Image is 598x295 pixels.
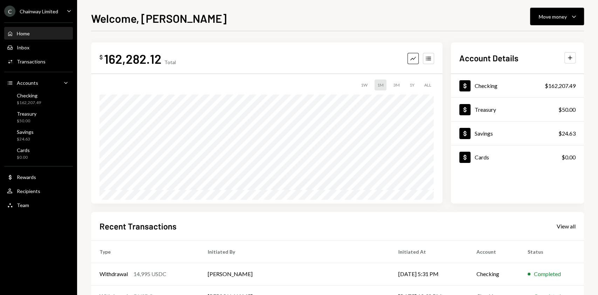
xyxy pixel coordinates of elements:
[4,185,73,197] a: Recipients
[99,220,177,232] h2: Recent Transactions
[558,105,576,114] div: $50.00
[4,76,73,89] a: Accounts
[4,41,73,54] a: Inbox
[451,145,584,169] a: Cards$0.00
[4,145,73,162] a: Cards$0.00
[17,188,40,194] div: Recipients
[451,74,584,97] a: Checking$162,207.49
[17,136,34,142] div: $24.63
[475,106,496,113] div: Treasury
[459,52,518,64] h2: Account Details
[539,13,567,20] div: Move money
[17,155,30,160] div: $0.00
[4,109,73,125] a: Treasury$50.00
[545,82,576,90] div: $162,207.49
[557,222,576,230] a: View all
[17,59,46,64] div: Transactions
[530,8,584,25] button: Move money
[421,80,434,90] div: ALL
[390,240,468,263] th: Initiated At
[17,147,30,153] div: Cards
[17,80,38,86] div: Accounts
[199,240,390,263] th: Initiated By
[17,30,30,36] div: Home
[17,92,41,98] div: Checking
[17,202,29,208] div: Team
[451,98,584,121] a: Treasury$50.00
[199,263,390,285] td: [PERSON_NAME]
[468,263,519,285] td: Checking
[562,153,576,162] div: $0.00
[475,82,497,89] div: Checking
[20,8,58,14] div: Chainway Limited
[407,80,417,90] div: 1Y
[4,171,73,183] a: Rewards
[104,51,161,67] div: 162,282.12
[164,59,176,65] div: Total
[17,129,34,135] div: Savings
[519,240,584,263] th: Status
[534,270,561,278] div: Completed
[358,80,370,90] div: 1W
[4,55,73,68] a: Transactions
[99,54,103,61] div: $
[4,6,15,17] div: C
[390,263,468,285] td: [DATE] 5:31 PM
[99,270,128,278] div: Withdrawal
[4,27,73,40] a: Home
[91,11,227,25] h1: Welcome, [PERSON_NAME]
[4,127,73,144] a: Savings$24.63
[4,90,73,107] a: Checking$162,207.49
[17,100,41,106] div: $162,207.49
[17,111,36,117] div: Treasury
[557,223,576,230] div: View all
[475,130,493,137] div: Savings
[558,129,576,138] div: $24.63
[374,80,386,90] div: 1M
[451,122,584,145] a: Savings$24.63
[133,270,166,278] div: 14,995 USDC
[4,199,73,211] a: Team
[17,44,29,50] div: Inbox
[17,118,36,124] div: $50.00
[91,240,199,263] th: Type
[391,80,403,90] div: 3M
[468,240,519,263] th: Account
[475,154,489,160] div: Cards
[17,174,36,180] div: Rewards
